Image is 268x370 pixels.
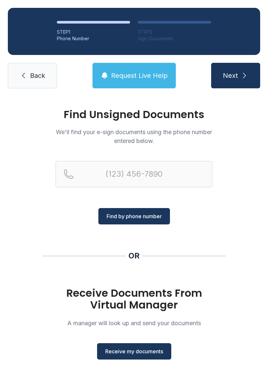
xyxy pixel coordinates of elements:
[56,287,212,311] h1: Receive Documents From Virtual Manager
[105,347,163,355] span: Receive my documents
[138,35,211,42] div: Sign Documents
[56,109,212,120] h1: Find Unsigned Documents
[107,212,162,220] span: Find by phone number
[56,128,212,145] p: We'll find your e-sign documents using the phone number entered below.
[111,71,168,80] span: Request Live Help
[128,251,140,261] div: OR
[223,71,238,80] span: Next
[57,35,130,42] div: Phone Number
[30,71,45,80] span: Back
[138,29,211,35] div: STEP 2
[56,161,212,187] input: Reservation phone number
[57,29,130,35] div: STEP 1
[56,319,212,327] p: A manager will look up and send your documents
